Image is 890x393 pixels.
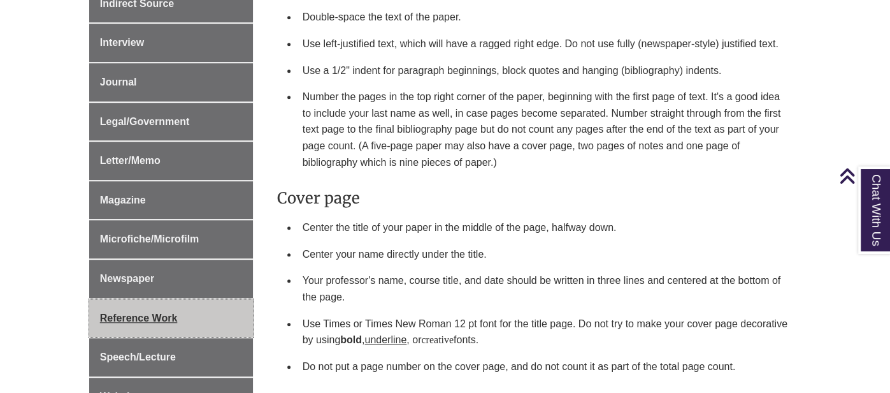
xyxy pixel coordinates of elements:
a: Reference Work [89,299,253,337]
a: Back to Top [839,167,887,184]
li: Center your name directly under the title. [298,241,796,268]
li: Double-space the text of the paper. [298,4,796,31]
a: Newspaper [89,260,253,298]
a: Speech/Lecture [89,338,253,376]
strong: bold [340,334,362,345]
h3: Cover page [277,188,796,208]
li: Number the pages in the top right corner of the paper, beginning with the first page of text. It'... [298,84,796,175]
li: Do not put a page number on the cover page, and do not count it as part of the total page count. [298,353,796,380]
span: Interview [100,37,144,48]
li: Use a 1/2" indent for paragraph beginnings, block quotes and hanging (bibliography) indents. [298,57,796,84]
span: Journal [100,77,137,87]
li: Center the title of your paper in the middle of the page, halfway down. [298,214,796,241]
li: Use left-justified text, which will have a ragged right edge. Do not use fully (newspaper-style) ... [298,31,796,57]
span: Speech/Lecture [100,352,176,362]
span: underline [364,334,406,345]
span: Newspaper [100,273,154,284]
a: Interview [89,24,253,62]
span: Microfiche/Microfilm [100,234,199,244]
a: Legal/Government [89,103,253,141]
li: Use Times or Times New Roman 12 pt font for the title page. Do not try to make your cover page de... [298,311,796,353]
a: Letter/Memo [89,142,253,180]
span: creative [421,334,454,345]
li: Your professor's name, course title, and date should be written in three lines and centered at th... [298,267,796,310]
a: Magazine [89,181,253,219]
span: Letter/Memo [100,155,161,166]
a: Journal [89,63,253,101]
a: Microfiche/Microfilm [89,220,253,258]
span: Magazine [100,195,146,205]
span: Reference Work [100,313,178,323]
span: Legal/Government [100,116,189,127]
